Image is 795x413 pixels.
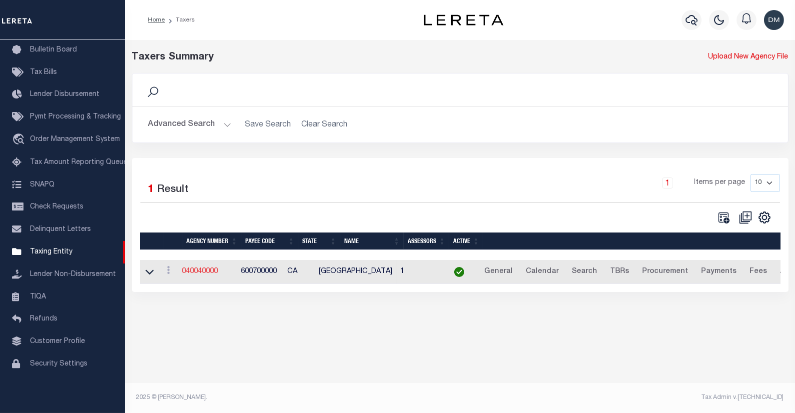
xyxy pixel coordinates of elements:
span: Taxing Entity [30,248,72,255]
a: TBRs [606,264,634,280]
span: Bulletin Board [30,46,77,53]
img: check-icon-green.svg [454,267,464,277]
span: Refunds [30,315,57,322]
a: Fees [746,264,772,280]
span: Check Requests [30,203,83,210]
span: Items per page [695,177,746,188]
a: Procurement [638,264,693,280]
img: svg+xml;base64,PHN2ZyB4bWxucz0iaHR0cDovL3d3dy53My5vcmcvMjAwMC9zdmciIHBvaW50ZXItZXZlbnRzPSJub25lIi... [764,10,784,30]
td: [GEOGRAPHIC_DATA] [315,260,397,284]
th: Payee Code: activate to sort column ascending [241,232,298,250]
li: Taxers [165,15,195,24]
a: 1 [662,177,673,188]
a: Payments [697,264,742,280]
div: Tax Admin v.[TECHNICAL_ID] [468,393,784,402]
a: 040040000 [182,268,218,275]
label: Result [157,182,189,198]
i: travel_explore [12,133,28,146]
img: logo-dark.svg [424,14,504,25]
span: Lender Disbursement [30,91,99,98]
button: Advanced Search [148,115,231,134]
th: Name: activate to sort column ascending [340,232,404,250]
a: Calendar [522,264,564,280]
a: Search [568,264,602,280]
a: Home [148,17,165,23]
span: Security Settings [30,360,87,367]
span: TIQA [30,293,46,300]
span: Pymt Processing & Tracking [30,113,121,120]
td: 600700000 [237,260,284,284]
span: SNAPQ [30,181,54,188]
span: Lender Non-Disbursement [30,271,116,278]
span: Order Management System [30,136,120,143]
span: Customer Profile [30,338,85,345]
th: Active: activate to sort column ascending [449,232,483,250]
span: 1 [148,184,154,195]
th: Assessors: activate to sort column ascending [404,232,449,250]
a: Upload New Agency File [709,52,789,63]
span: Tax Bills [30,69,57,76]
div: 2025 © [PERSON_NAME]. [129,393,460,402]
th: Agency Number: activate to sort column ascending [182,232,241,250]
td: 1 [397,260,442,284]
td: CA [284,260,315,284]
div: Taxers Summary [132,50,621,65]
span: Delinquent Letters [30,226,91,233]
a: General [480,264,518,280]
th: State: activate to sort column ascending [298,232,340,250]
span: Tax Amount Reporting Queue [30,159,127,166]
